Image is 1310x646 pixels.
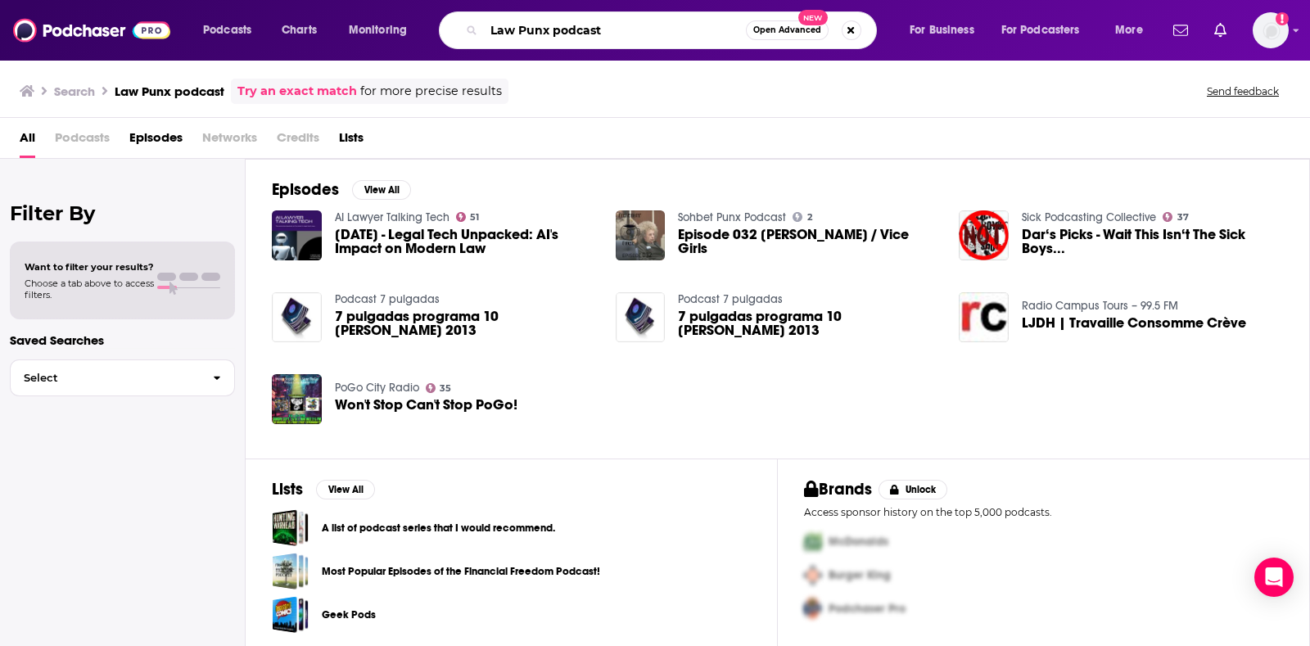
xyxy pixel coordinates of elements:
[1022,228,1283,255] span: Dar‘s Picks - Wait This Isn‘t The Sick Boys...
[272,509,309,546] a: A list of podcast series that I would recommend.
[616,210,666,260] img: Episode 032 Phil Spector / Vice Girls
[829,535,888,549] span: McDonalds
[335,292,440,306] a: Podcast 7 pulgadas
[25,261,154,273] span: Want to filter your results?
[272,292,322,342] a: 7 pulgadas programa 10 Julio 2013
[798,10,828,25] span: New
[20,124,35,158] a: All
[1276,12,1289,25] svg: Add a profile image
[10,332,235,348] p: Saved Searches
[129,124,183,158] a: Episodes
[13,15,170,46] img: Podchaser - Follow, Share and Rate Podcasts
[1254,558,1294,597] div: Open Intercom Messenger
[11,373,200,383] span: Select
[272,553,309,590] a: Most Popular Episodes of the Financial Freedom Podcast!
[360,82,502,101] span: for more precise results
[352,180,411,200] button: View All
[959,210,1009,260] img: Dar‘s Picks - Wait This Isn‘t The Sick Boys...
[192,17,273,43] button: open menu
[335,309,596,337] a: 7 pulgadas programa 10 Julio 2013
[1177,214,1189,221] span: 37
[804,506,1283,518] p: Access sponsor history on the top 5,000 podcasts.
[807,214,812,221] span: 2
[456,212,480,222] a: 51
[959,292,1009,342] img: LJDH | Travaille Consomme Crève
[454,11,892,49] div: Search podcasts, credits, & more...
[746,20,829,40] button: Open AdvancedNew
[484,17,746,43] input: Search podcasts, credits, & more...
[879,480,948,499] button: Unlock
[1104,17,1163,43] button: open menu
[678,292,783,306] a: Podcast 7 pulgadas
[335,228,596,255] a: August 18, 2025 - Legal Tech Unpacked: AI's Impact on Modern Law
[829,602,906,616] span: Podchaser Pro
[616,292,666,342] img: 7 pulgadas programa 10 Julio 2013
[991,17,1104,43] button: open menu
[1022,316,1246,330] a: LJDH | Travaille Consomme Crève
[322,519,555,537] a: A list of podcast series that I would recommend.
[272,479,375,499] a: ListsView All
[793,212,812,222] a: 2
[337,17,428,43] button: open menu
[1253,12,1289,48] span: Logged in as AlkaNara
[678,228,939,255] span: Episode 032 [PERSON_NAME] / Vice Girls
[804,479,872,499] h2: Brands
[339,124,364,158] a: Lists
[678,228,939,255] a: Episode 032 Phil Spector / Vice Girls
[1253,12,1289,48] button: Show profile menu
[272,596,309,633] a: Geek Pods
[272,374,322,424] img: Won't Stop Can't Stop PoGo!
[678,309,939,337] span: 7 pulgadas programa 10 [PERSON_NAME] 2013
[1163,212,1189,222] a: 37
[1208,16,1233,44] a: Show notifications dropdown
[470,214,479,221] span: 51
[1167,16,1195,44] a: Show notifications dropdown
[272,479,303,499] h2: Lists
[335,309,596,337] span: 7 pulgadas programa 10 [PERSON_NAME] 2013
[1022,299,1178,313] a: Radio Campus Tours – 99.5 FM
[910,19,974,42] span: For Business
[115,84,224,99] h3: Law Punx podcast
[678,309,939,337] a: 7 pulgadas programa 10 Julio 2013
[237,82,357,101] a: Try an exact match
[10,359,235,396] button: Select
[54,84,95,99] h3: Search
[55,124,110,158] span: Podcasts
[322,562,600,580] a: Most Popular Episodes of the Financial Freedom Podcast!
[203,19,251,42] span: Podcasts
[322,606,376,624] a: Geek Pods
[426,383,452,393] a: 35
[335,210,449,224] a: AI Lawyer Talking Tech
[10,201,235,225] h2: Filter By
[753,26,821,34] span: Open Advanced
[1022,210,1156,224] a: Sick Podcasting Collective
[678,210,786,224] a: Sohbet Punx Podcast
[1253,12,1289,48] img: User Profile
[349,19,407,42] span: Monitoring
[277,124,319,158] span: Credits
[1001,19,1080,42] span: For Podcasters
[25,278,154,300] span: Choose a tab above to access filters.
[898,17,995,43] button: open menu
[272,179,411,200] a: EpisodesView All
[335,381,419,395] a: PoGo City Radio
[272,210,322,260] img: August 18, 2025 - Legal Tech Unpacked: AI's Impact on Modern Law
[797,592,829,626] img: Third Pro Logo
[202,124,257,158] span: Networks
[797,525,829,558] img: First Pro Logo
[282,19,317,42] span: Charts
